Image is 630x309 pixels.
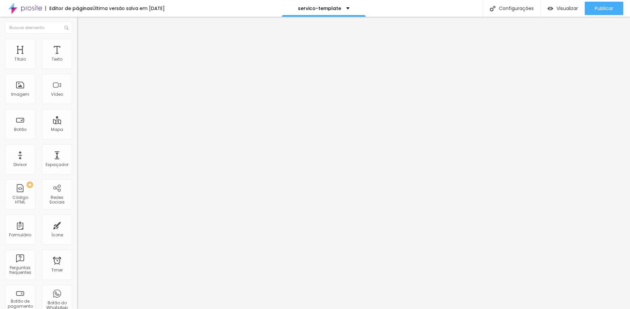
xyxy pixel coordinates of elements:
div: Código HTML [7,195,33,205]
input: Buscar elemento [5,22,72,34]
div: Redes Sociais [44,195,70,205]
img: Icone [64,26,68,30]
img: Icone [490,6,495,11]
div: Botão [14,127,27,132]
button: Visualizar [541,2,585,15]
div: Botão de pagamento [7,299,33,309]
p: servico-template [298,6,341,11]
div: Título [14,57,26,62]
div: Texto [52,57,62,62]
span: Publicar [595,6,613,11]
div: Espaçador [46,162,68,167]
div: Última versão salva em [DATE] [93,6,165,11]
div: Timer [51,268,63,273]
div: Vídeo [51,92,63,97]
div: Formulário [9,233,31,237]
img: view-1.svg [547,6,553,11]
span: Visualizar [557,6,578,11]
div: Mapa [51,127,63,132]
div: Perguntas frequentes [7,265,33,275]
div: Ícone [51,233,63,237]
div: Imagem [11,92,29,97]
button: Publicar [585,2,623,15]
div: Editor de páginas [45,6,93,11]
iframe: Editor [77,17,630,309]
div: Divisor [13,162,27,167]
